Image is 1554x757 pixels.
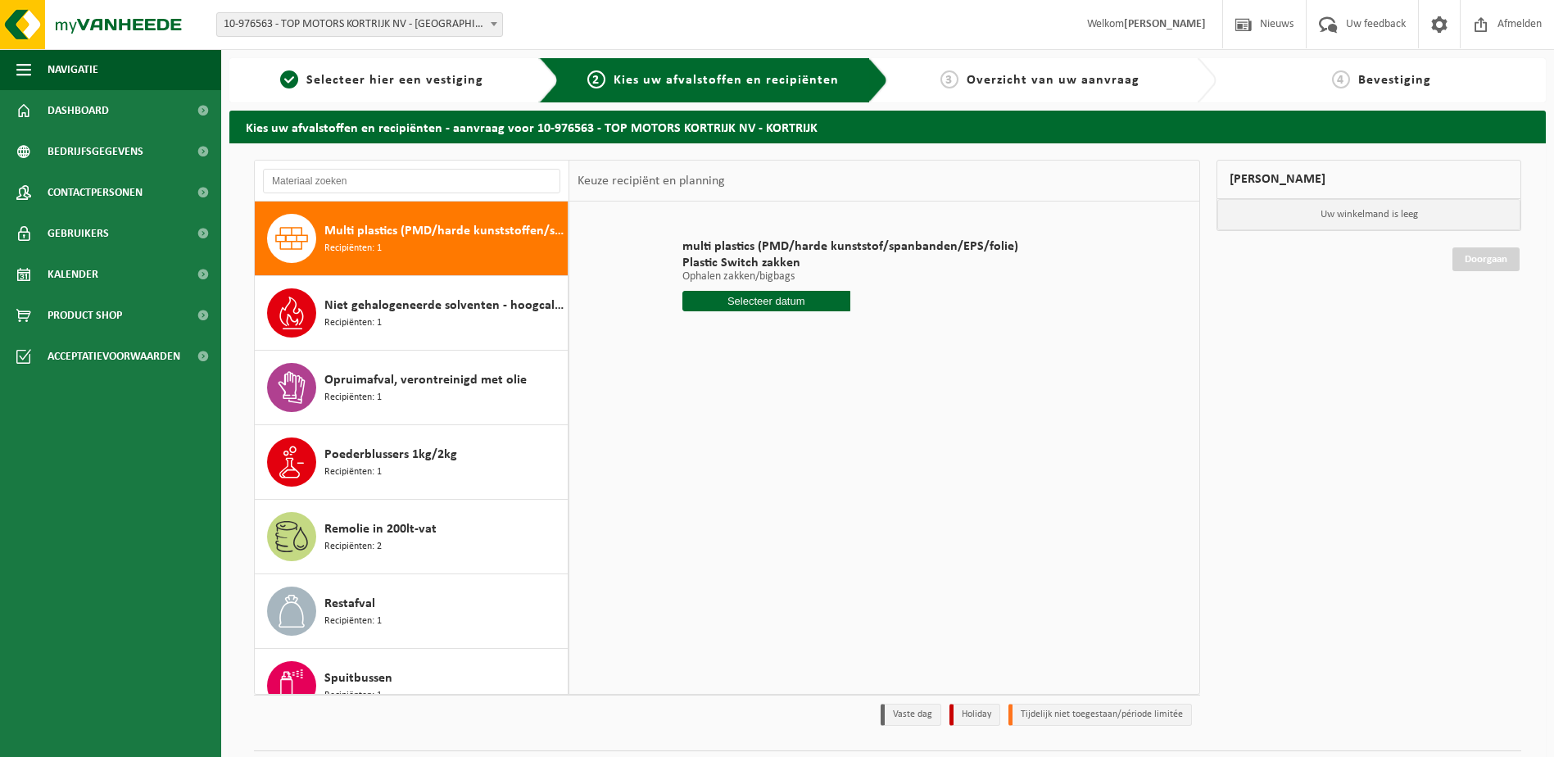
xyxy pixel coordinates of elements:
span: 10-976563 - TOP MOTORS KORTRIJK NV - KORTRIJK [217,13,502,36]
span: 2 [587,70,605,88]
span: Contactpersonen [48,172,143,213]
span: Recipiënten: 2 [324,539,382,555]
span: Bevestiging [1358,74,1431,87]
div: [PERSON_NAME] [1216,160,1521,199]
button: Remolie in 200lt-vat Recipiënten: 2 [255,500,569,574]
input: Materiaal zoeken [263,169,560,193]
span: Recipiënten: 1 [324,390,382,406]
span: Recipiënten: 1 [324,315,382,331]
div: Keuze recipiënt en planning [569,161,733,202]
a: Doorgaan [1452,247,1520,271]
span: 3 [940,70,958,88]
li: Holiday [949,704,1000,726]
input: Selecteer datum [682,291,850,311]
span: Dashboard [48,90,109,131]
h2: Kies uw afvalstoffen en recipiënten - aanvraag voor 10-976563 - TOP MOTORS KORTRIJK NV - KORTRIJK [229,111,1546,143]
span: Restafval [324,594,375,614]
button: Multi plastics (PMD/harde kunststoffen/spanbanden/EPS/folie naturel/folie gemengd) Recipiënten: 1 [255,202,569,276]
span: Multi plastics (PMD/harde kunststoffen/spanbanden/EPS/folie naturel/folie gemengd) [324,221,564,241]
li: Tijdelijk niet toegestaan/période limitée [1008,704,1192,726]
span: Gebruikers [48,213,109,254]
li: Vaste dag [881,704,941,726]
span: 4 [1332,70,1350,88]
button: Opruimafval, verontreinigd met olie Recipiënten: 1 [255,351,569,425]
span: Overzicht van uw aanvraag [967,74,1139,87]
button: Poederblussers 1kg/2kg Recipiënten: 1 [255,425,569,500]
span: Selecteer hier een vestiging [306,74,483,87]
span: Recipiënten: 1 [324,614,382,629]
span: Poederblussers 1kg/2kg [324,445,457,465]
span: Acceptatievoorwaarden [48,336,180,377]
a: 1Selecteer hier een vestiging [238,70,526,90]
span: Opruimafval, verontreinigd met olie [324,370,527,390]
span: Remolie in 200lt-vat [324,519,437,539]
span: Recipiënten: 1 [324,688,382,704]
button: Spuitbussen Recipiënten: 1 [255,649,569,723]
span: Spuitbussen [324,669,392,688]
span: 10-976563 - TOP MOTORS KORTRIJK NV - KORTRIJK [216,12,503,37]
span: Plastic Switch zakken [682,255,1018,271]
span: Navigatie [48,49,98,90]
button: Restafval Recipiënten: 1 [255,574,569,649]
span: Recipiënten: 1 [324,465,382,480]
span: Recipiënten: 1 [324,241,382,256]
p: Ophalen zakken/bigbags [682,271,1018,283]
span: 1 [280,70,298,88]
span: Product Shop [48,295,122,336]
strong: [PERSON_NAME] [1124,18,1206,30]
span: Kalender [48,254,98,295]
span: Bedrijfsgegevens [48,131,143,172]
span: Niet gehalogeneerde solventen - hoogcalorisch in 200lt-vat [324,296,564,315]
p: Uw winkelmand is leeg [1217,199,1520,230]
span: Kies uw afvalstoffen en recipiënten [614,74,839,87]
span: multi plastics (PMD/harde kunststof/spanbanden/EPS/folie) [682,238,1018,255]
button: Niet gehalogeneerde solventen - hoogcalorisch in 200lt-vat Recipiënten: 1 [255,276,569,351]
